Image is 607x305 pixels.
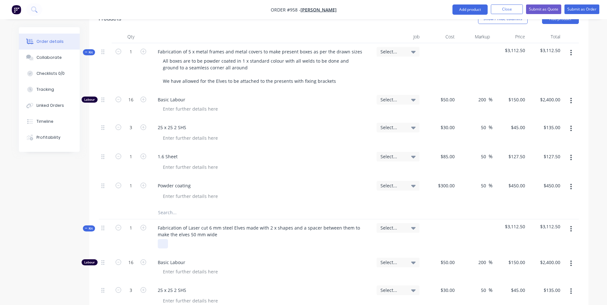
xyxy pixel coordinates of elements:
[489,96,492,103] span: %
[158,259,371,266] span: Basic Labour
[83,49,95,55] button: Kit
[36,55,62,60] div: Collaborate
[489,259,492,266] span: %
[489,286,492,294] span: %
[380,96,405,103] span: Select...
[12,5,21,14] img: Factory
[530,47,560,54] span: $3,112.50
[85,50,93,55] span: Kit
[380,182,405,189] span: Select...
[380,124,405,131] span: Select...
[36,39,64,44] div: Order details
[19,82,80,98] button: Tracking
[153,181,196,190] div: Powder coating
[374,30,422,43] div: Job
[457,30,492,43] div: Markup
[495,47,525,54] span: $3,112.50
[158,56,361,86] div: All boxes are to be powder coated in 1 x standard colour with all welds to be done and ground to ...
[491,4,523,14] button: Close
[530,223,560,230] span: $3,112.50
[380,48,405,55] span: Select...
[300,7,337,13] a: [PERSON_NAME]
[495,223,525,230] span: $3,112.50
[271,7,300,13] span: Order #958 -
[380,224,405,231] span: Select...
[36,71,65,76] div: Checklists 0/0
[153,285,191,295] div: 25 x 25 2 SHS
[158,206,286,219] input: Search...
[19,113,80,129] button: Timeline
[82,97,98,103] div: Labour
[36,119,53,124] div: Timeline
[85,226,93,231] span: Kit
[452,4,488,15] button: Add product
[380,259,405,266] span: Select...
[158,96,371,103] span: Basic Labour
[83,225,95,231] button: Kit
[36,135,60,140] div: Profitability
[153,123,191,132] div: 25 x 25 2 SHS
[526,4,561,14] button: Submit as Quote
[489,124,492,131] span: %
[489,182,492,189] span: %
[36,87,54,92] div: Tracking
[153,152,183,161] div: 1.6 Sheet
[19,66,80,82] button: Checklists 0/0
[153,223,371,239] div: Fabrication of Laser cut 6 mm steel Elves made with 2 x shapes and a spacer between them to make ...
[489,153,492,160] span: %
[19,98,80,113] button: Linked Orders
[380,153,405,160] span: Select...
[380,287,405,293] span: Select...
[564,4,599,14] button: Submit as Order
[19,50,80,66] button: Collaborate
[82,259,98,265] div: Labour
[153,47,367,56] div: Fabrication of 5 x metal frames and metal covers to make present boxes as per the drawn sizes
[19,129,80,145] button: Profitability
[422,30,457,43] div: Cost
[528,30,563,43] div: Total
[492,30,528,43] div: Price
[36,103,64,108] div: Linked Orders
[112,30,150,43] div: Qty
[19,34,80,50] button: Order details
